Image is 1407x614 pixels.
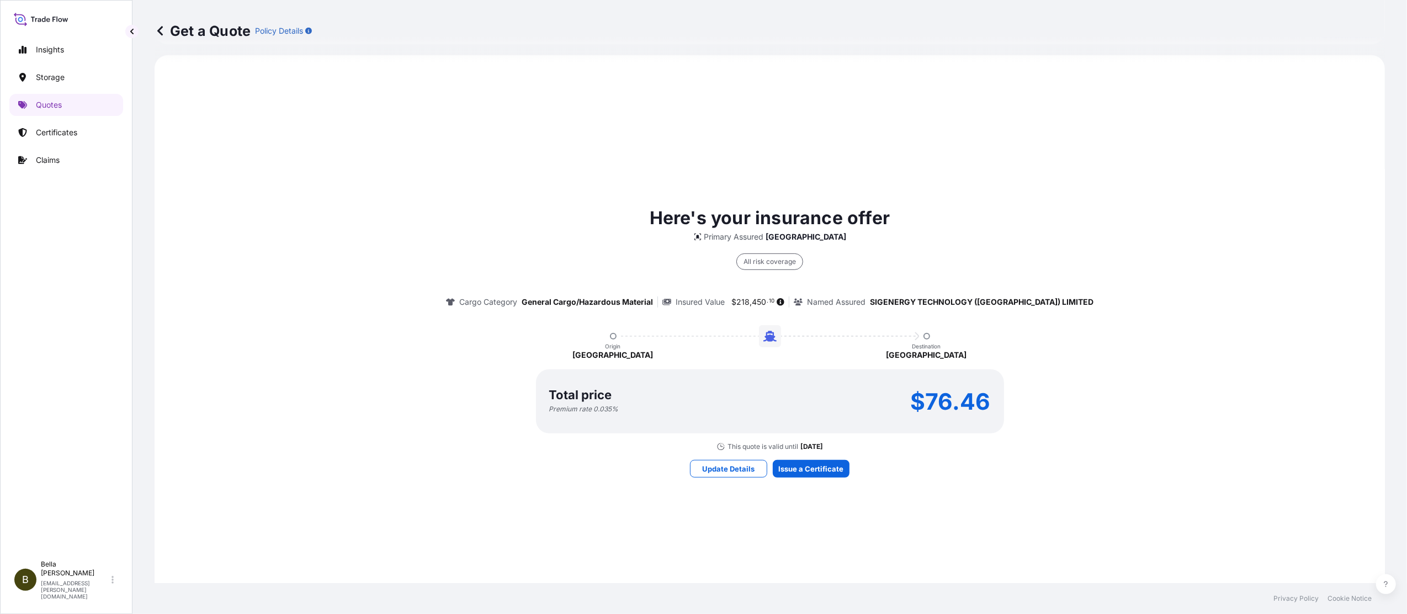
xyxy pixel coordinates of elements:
span: , [750,298,752,306]
a: Quotes [9,94,123,116]
p: Get a Quote [155,22,251,40]
span: 10 [769,299,774,303]
p: [DATE] [800,442,823,451]
a: Claims [9,149,123,171]
p: Certificates [36,127,77,138]
button: Issue a Certificate [773,460,849,478]
p: Quotes [36,99,62,110]
p: Here's your insurance offer [650,205,890,231]
p: SIGENERGY TECHNOLOGY ([GEOGRAPHIC_DATA]) LIMITED [870,297,1093,308]
p: Named Assured [807,297,866,308]
p: Issue a Certificate [779,463,844,474]
span: B [22,574,29,585]
p: [GEOGRAPHIC_DATA] [573,350,654,361]
a: Certificates [9,121,123,144]
p: Cargo Category [459,297,517,308]
p: [EMAIL_ADDRESS][PERSON_NAME][DOMAIN_NAME] [41,580,109,600]
p: Policy Details [255,25,303,36]
span: $ [731,298,736,306]
p: [GEOGRAPHIC_DATA] [766,231,847,242]
p: Primary Assured [704,231,764,242]
span: 218 [736,298,750,306]
a: Cookie Notice [1328,594,1372,603]
p: Insights [36,44,64,55]
p: Destination [912,343,941,350]
p: General Cargo/Hazardous Material [522,297,653,308]
a: Privacy Policy [1273,594,1319,603]
p: Total price [549,389,612,400]
p: [GEOGRAPHIC_DATA] [886,350,967,361]
p: This quote is valid until [728,442,798,451]
a: Storage [9,66,123,88]
p: Claims [36,155,60,166]
span: . [767,299,768,303]
span: 450 [752,298,766,306]
p: Update Details [703,463,755,474]
a: Insights [9,39,123,61]
p: Storage [36,72,65,83]
button: Update Details [690,460,767,478]
p: Bella [PERSON_NAME] [41,560,109,578]
p: Premium rate 0.035 % [549,405,619,414]
p: $76.46 [911,393,991,410]
div: All risk coverage [736,253,803,270]
p: Origin [606,343,621,350]
p: Insured Value [676,297,725,308]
